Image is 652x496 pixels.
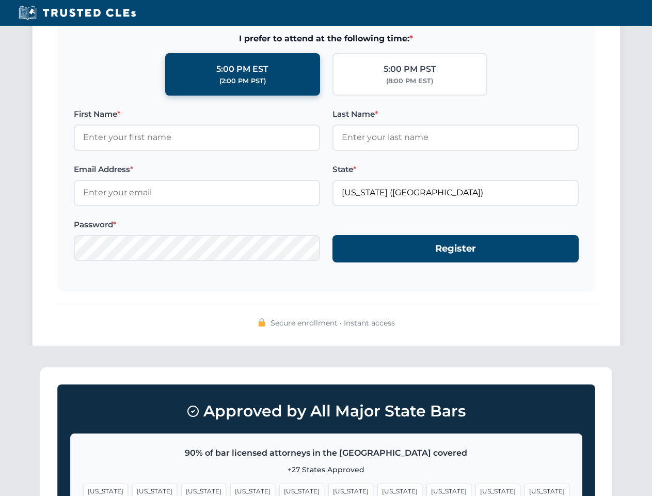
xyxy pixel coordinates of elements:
[332,125,579,150] input: Enter your last name
[332,108,579,120] label: Last Name
[332,180,579,206] input: Florida (FL)
[386,76,433,86] div: (8:00 PM EST)
[332,163,579,176] label: State
[271,317,395,329] span: Secure enrollment • Instant access
[74,125,320,150] input: Enter your first name
[74,108,320,120] label: First Name
[74,219,320,231] label: Password
[83,464,569,475] p: +27 States Approved
[219,76,266,86] div: (2:00 PM PST)
[70,397,582,425] h3: Approved by All Major State Bars
[74,163,320,176] label: Email Address
[258,318,266,327] img: 🔒
[15,5,139,21] img: Trusted CLEs
[74,180,320,206] input: Enter your email
[83,446,569,460] p: 90% of bar licensed attorneys in the [GEOGRAPHIC_DATA] covered
[332,235,579,262] button: Register
[384,63,436,76] div: 5:00 PM PST
[74,32,579,45] span: I prefer to attend at the following time:
[216,63,268,76] div: 5:00 PM EST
